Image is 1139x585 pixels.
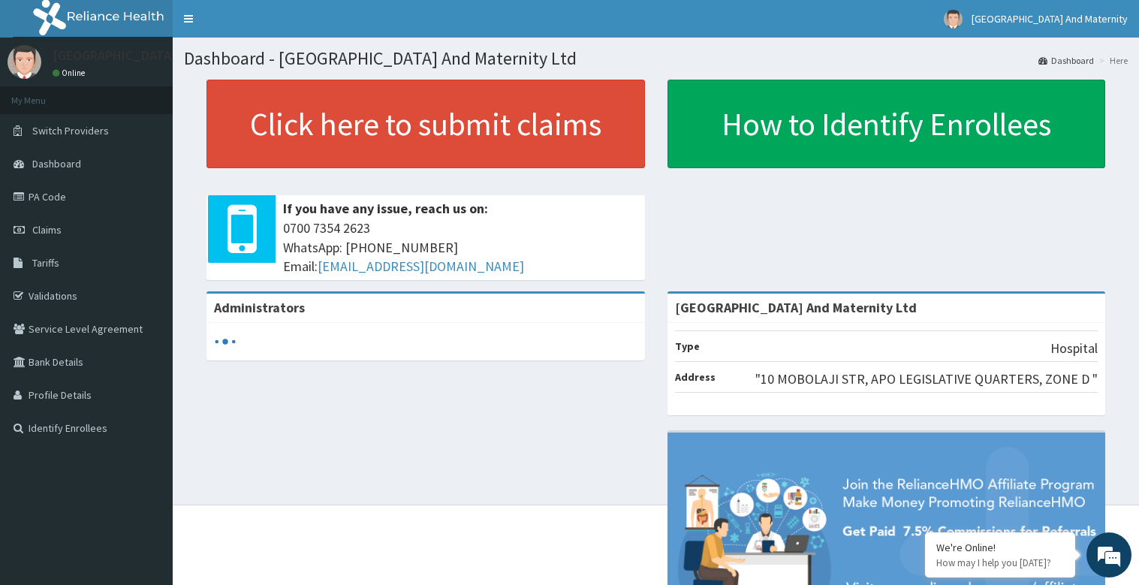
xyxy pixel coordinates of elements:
p: "10 MOBOLAJI STR, APO LEGISLATIVE QUARTERS, ZONE D " [755,369,1098,389]
a: How to Identify Enrollees [667,80,1106,168]
li: Here [1095,54,1128,67]
span: Tariffs [32,256,59,270]
img: User Image [8,45,41,79]
a: Online [53,68,89,78]
svg: audio-loading [214,330,237,353]
p: How may I help you today? [936,556,1064,569]
strong: [GEOGRAPHIC_DATA] And Maternity Ltd [675,299,917,316]
a: Dashboard [1038,54,1094,67]
b: If you have any issue, reach us on: [283,200,488,217]
span: Switch Providers [32,124,109,137]
h1: Dashboard - [GEOGRAPHIC_DATA] And Maternity Ltd [184,49,1128,68]
a: [EMAIL_ADDRESS][DOMAIN_NAME] [318,258,524,275]
b: Address [675,370,716,384]
b: Type [675,339,700,353]
span: Dashboard [32,157,81,170]
p: [GEOGRAPHIC_DATA] And Maternity [53,49,262,62]
b: Administrators [214,299,305,316]
img: User Image [944,10,963,29]
span: Claims [32,223,62,237]
div: We're Online! [936,541,1064,554]
p: Hospital [1050,339,1098,358]
span: 0700 7354 2623 WhatsApp: [PHONE_NUMBER] Email: [283,219,637,276]
a: Click here to submit claims [206,80,645,168]
span: [GEOGRAPHIC_DATA] And Maternity [972,12,1128,26]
